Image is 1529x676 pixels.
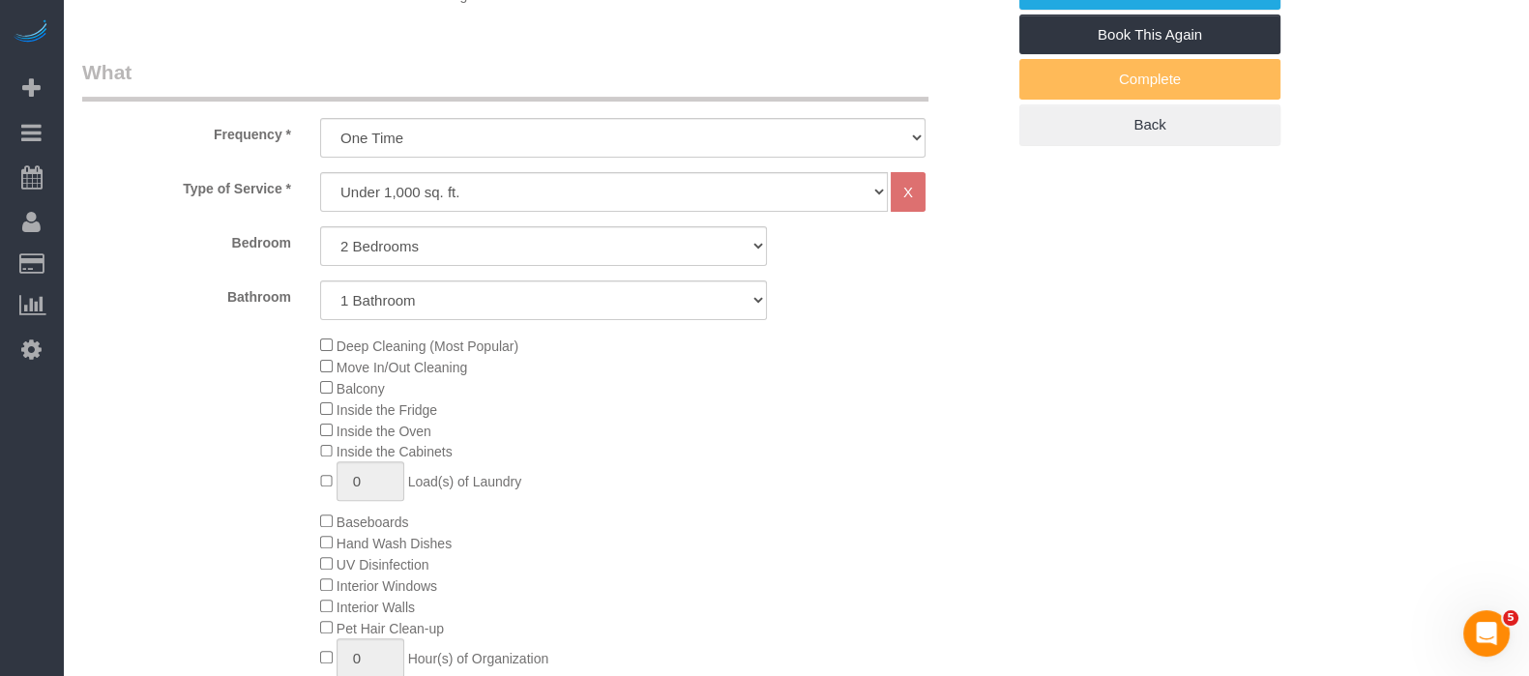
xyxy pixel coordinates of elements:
span: Inside the Fridge [337,402,437,418]
span: Move In/Out Cleaning [337,360,467,375]
span: UV Disinfection [337,557,429,573]
span: Interior Walls [337,600,415,615]
a: Back [1019,104,1280,145]
legend: What [82,58,928,102]
span: 5 [1503,610,1518,626]
img: Automaid Logo [12,19,50,46]
span: Interior Windows [337,578,437,594]
iframe: Intercom live chat [1463,610,1510,657]
label: Bathroom [68,280,306,307]
span: Deep Cleaning (Most Popular) [337,338,518,354]
span: Load(s) of Laundry [408,474,522,489]
label: Bedroom [68,226,306,252]
span: Hand Wash Dishes [337,536,452,551]
span: Balcony [337,381,385,397]
label: Frequency * [68,118,306,144]
span: Baseboards [337,514,409,530]
a: Book This Again [1019,15,1280,55]
span: Inside the Cabinets [337,444,453,459]
span: Hour(s) of Organization [408,651,549,666]
span: Pet Hair Clean-up [337,621,444,636]
span: Inside the Oven [337,424,431,439]
label: Type of Service * [68,172,306,198]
